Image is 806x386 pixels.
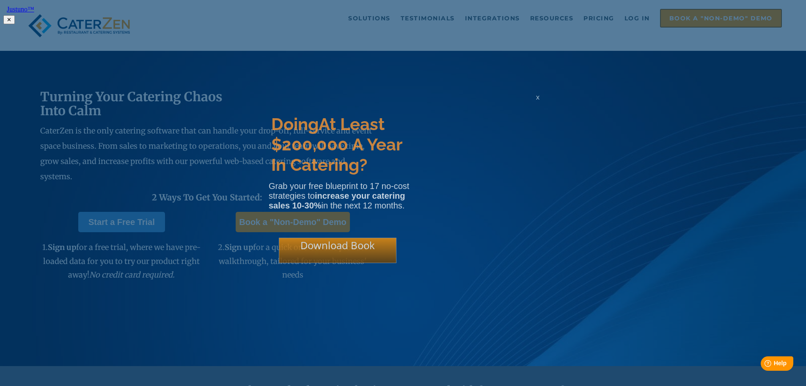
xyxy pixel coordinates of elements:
iframe: Help widget launcher [731,353,797,377]
span: Doing [271,114,319,134]
span: x [536,93,539,101]
span: Grab your free blueprint to 17 no-cost strategies to in the next 12 months. [269,181,409,210]
span: Download Book [300,238,375,252]
div: Download Book [279,238,396,263]
span: At Least $200,000 A Year In Catering? [271,114,402,175]
strong: increase your catering sales 10-30% [269,191,405,210]
div: x [531,93,545,110]
button: ✕ [3,15,15,24]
